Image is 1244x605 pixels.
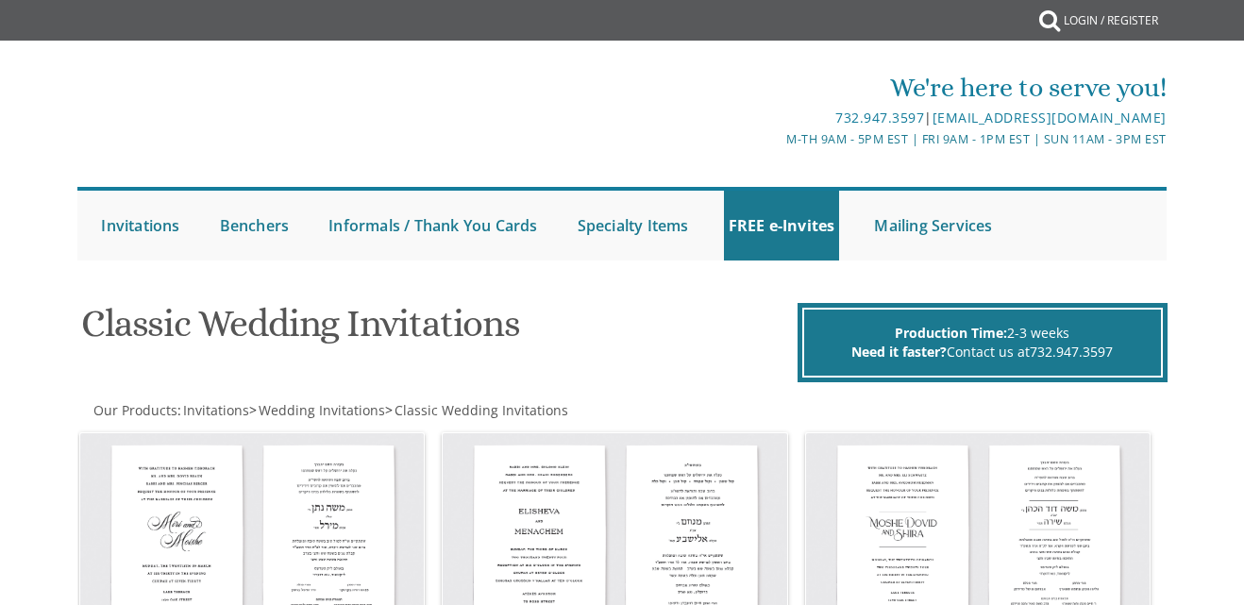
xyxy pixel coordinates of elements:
[1030,343,1113,361] a: 732.947.3597
[724,191,840,260] a: FREE e-Invites
[183,401,249,419] span: Invitations
[257,401,385,419] a: Wedding Invitations
[324,191,542,260] a: Informals / Thank You Cards
[181,401,249,419] a: Invitations
[442,107,1167,129] div: |
[81,303,793,359] h1: Classic Wedding Invitations
[802,308,1163,378] div: 2-3 weeks Contact us at
[215,191,294,260] a: Benchers
[259,401,385,419] span: Wedding Invitations
[395,401,568,419] span: Classic Wedding Invitations
[393,401,568,419] a: Classic Wedding Invitations
[835,109,924,126] a: 732.947.3597
[573,191,694,260] a: Specialty Items
[933,109,1167,126] a: [EMAIL_ADDRESS][DOMAIN_NAME]
[92,401,177,419] a: Our Products
[96,191,184,260] a: Invitations
[895,324,1007,342] span: Production Time:
[442,69,1167,107] div: We're here to serve you!
[77,401,622,420] div: :
[869,191,997,260] a: Mailing Services
[442,129,1167,149] div: M-Th 9am - 5pm EST | Fri 9am - 1pm EST | Sun 11am - 3pm EST
[249,401,385,419] span: >
[385,401,568,419] span: >
[851,343,947,361] span: Need it faster?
